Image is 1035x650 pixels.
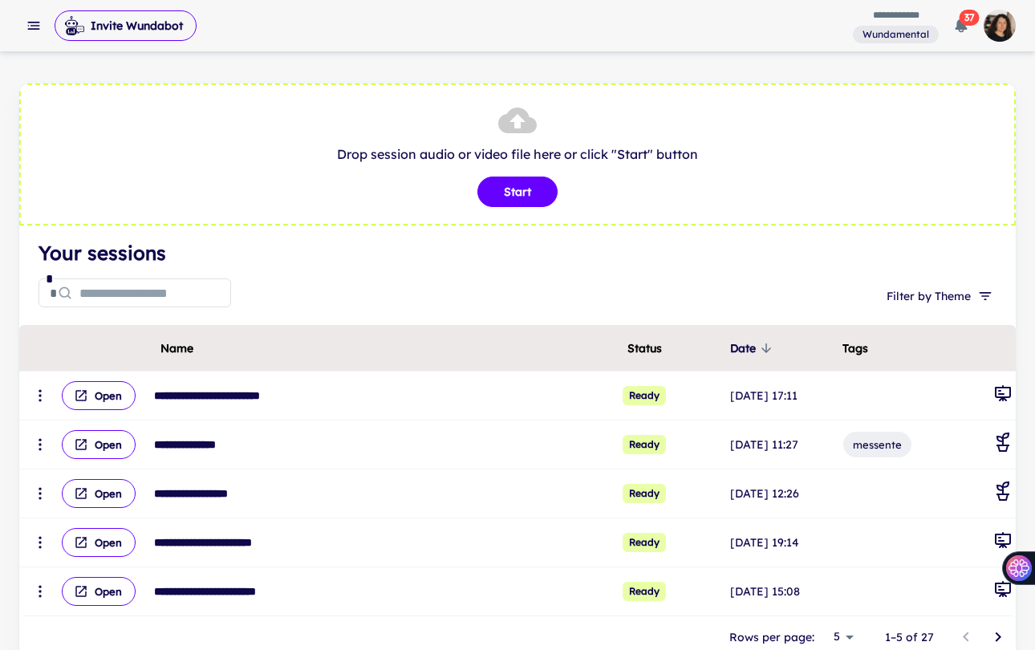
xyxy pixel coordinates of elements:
p: Rows per page: [729,628,814,646]
div: Coaching [993,433,1013,457]
span: You are a member of this workspace. Contact your workspace owner for assistance. [853,24,939,44]
span: Ready [623,435,666,454]
button: 37 [945,10,977,42]
h4: Your sessions [39,238,996,267]
button: Open [62,577,136,606]
img: photoURL [984,10,1016,42]
button: Open [62,479,136,508]
td: [DATE] 17:11 [727,372,839,420]
span: Invite Wundabot to record a meeting [55,10,197,42]
p: Drop session audio or video file here or click "Start" button [37,144,998,164]
button: Start [477,177,558,207]
div: General Meeting [993,579,1013,603]
button: Open [62,430,136,459]
span: Ready [623,386,666,405]
span: Name [160,339,193,358]
div: General Meeting [993,530,1013,555]
div: scrollable content [19,325,1016,616]
button: Open [62,528,136,557]
button: Filter by Theme [880,282,996,311]
span: Status [627,339,662,358]
button: Open [62,381,136,410]
div: General Meeting [993,384,1013,408]
div: 5 [821,625,859,648]
span: 37 [960,10,980,26]
span: Ready [623,533,666,552]
td: [DATE] 12:26 [727,469,839,518]
td: [DATE] 15:08 [727,567,839,616]
span: Ready [623,484,666,503]
td: [DATE] 19:14 [727,518,839,567]
span: Wundamental [856,27,936,42]
span: Ready [623,582,666,601]
span: Tags [842,339,868,358]
td: [DATE] 11:27 [727,420,839,469]
p: 1–5 of 27 [885,628,934,646]
div: Coaching [993,481,1013,506]
span: Date [730,339,777,358]
span: messente [843,437,911,453]
button: Invite Wundabot [55,10,197,41]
